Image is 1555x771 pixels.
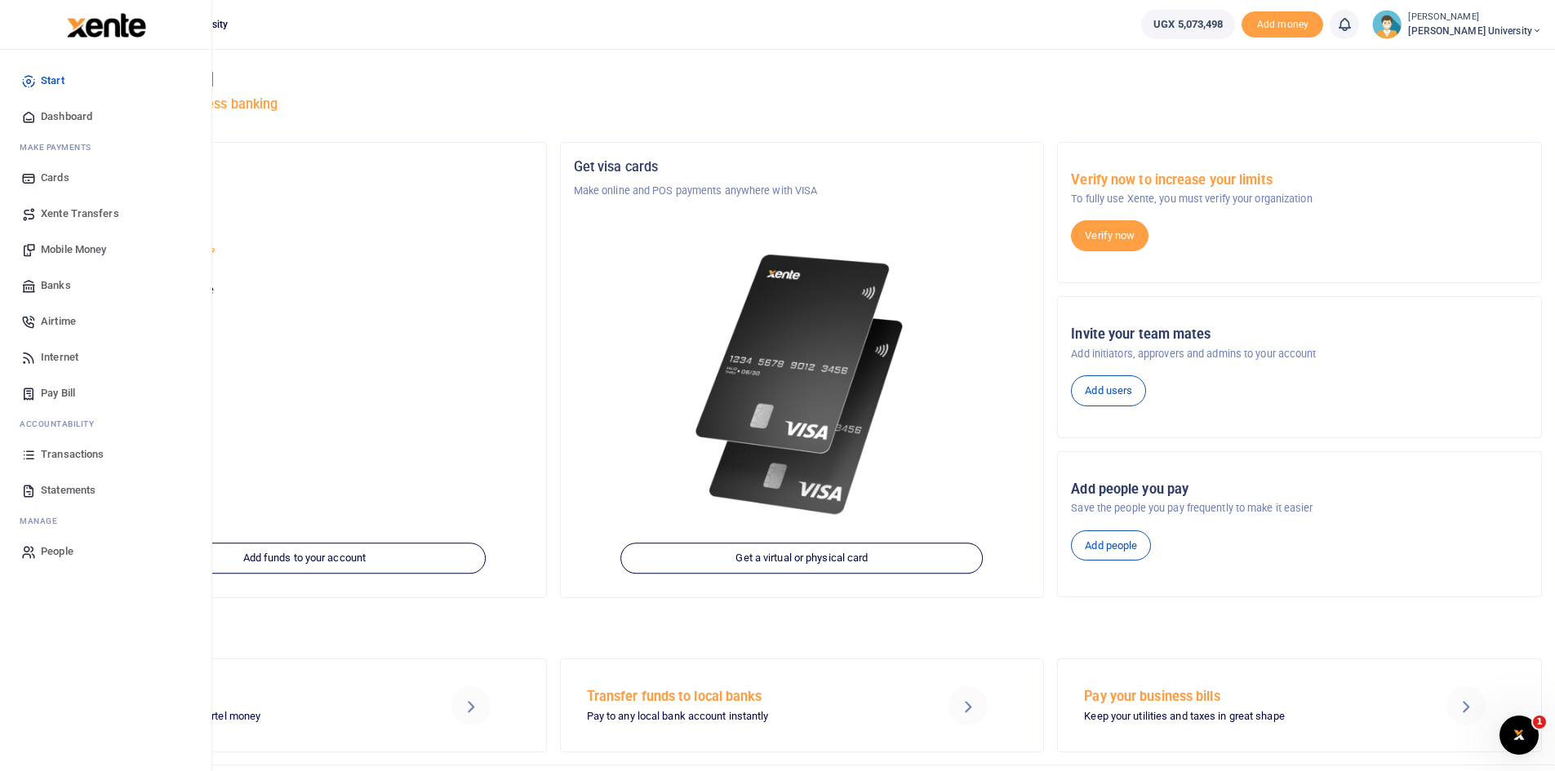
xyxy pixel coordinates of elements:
[13,472,198,508] a: Statements
[1057,658,1542,751] a: Pay your business bills Keep your utilities and taxes in great shape
[76,303,533,319] h5: UGX 54,431,440
[1153,16,1223,33] span: UGX 5,073,498
[32,418,94,430] span: countability
[41,170,69,186] span: Cards
[76,159,533,175] h5: Organization
[13,534,198,569] a: People
[13,99,198,135] a: Dashboard
[41,446,104,463] span: Transactions
[76,246,533,263] p: [PERSON_NAME] University
[89,689,409,705] h5: Send Mobile Money
[574,159,1031,175] h5: Get visa cards
[41,349,78,366] span: Internet
[1533,716,1546,729] span: 1
[13,304,198,339] a: Airtime
[1242,11,1323,38] li: Toup your wallet
[41,313,76,330] span: Airtime
[76,282,533,299] p: Your current account balance
[1141,10,1235,39] a: UGX 5,073,498
[67,13,146,38] img: logo-large
[1084,689,1404,705] h5: Pay your business bills
[1135,10,1242,39] li: Wallet ballance
[123,543,486,574] a: Add funds to your account
[1071,172,1528,188] h5: Verify now to increase your limits
[13,232,198,268] a: Mobile Money
[13,436,198,472] a: Transactions
[28,141,91,153] span: ake Payments
[1071,500,1528,516] p: Save the people you pay frequently to make it easier
[62,70,1542,88] h4: Hello [PERSON_NAME]
[1071,326,1528,343] h5: Invite your team mates
[621,543,984,574] a: Get a virtual or physical card
[1242,11,1323,38] span: Add money
[13,160,198,196] a: Cards
[1071,191,1528,207] p: To fully use Xente, you must verify your organization
[587,708,907,725] p: Pay to any local bank account instantly
[41,482,96,498] span: Statements
[41,277,71,294] span: Banks
[1084,708,1404,725] p: Keep your utilities and taxes in great shape
[89,708,409,725] p: MTN mobile money and Airtel money
[1499,716,1539,755] iframe: Intercom live chat
[1372,10,1542,39] a: profile-user [PERSON_NAME] [PERSON_NAME] University
[1071,220,1148,251] a: Verify now
[65,18,146,30] a: logo-small logo-large logo-large
[62,658,547,751] a: Send Mobile Money MTN mobile money and Airtel money
[41,73,64,89] span: Start
[13,508,198,534] li: M
[1408,11,1542,24] small: [PERSON_NAME]
[41,385,75,401] span: Pay Bill
[1071,530,1151,561] a: Add people
[62,96,1542,113] h5: Welcome to better business banking
[41,206,119,222] span: Xente Transfers
[41,543,73,560] span: People
[76,222,533,238] h5: Account
[13,135,198,160] li: M
[13,268,198,304] a: Banks
[13,375,198,411] a: Pay Bill
[41,241,106,258] span: Mobile Money
[688,238,917,532] img: xente-_physical_cards.png
[76,183,533,199] p: [PERSON_NAME] University
[1408,24,1542,38] span: [PERSON_NAME] University
[1242,17,1323,29] a: Add money
[560,658,1045,751] a: Transfer funds to local banks Pay to any local bank account instantly
[574,183,1031,199] p: Make online and POS payments anywhere with VISA
[1071,481,1528,498] h5: Add people you pay
[62,619,1542,637] h4: Make a transaction
[1372,10,1402,39] img: profile-user
[587,689,907,705] h5: Transfer funds to local banks
[1071,375,1146,406] a: Add users
[13,411,198,436] li: Ac
[13,196,198,232] a: Xente Transfers
[1071,346,1528,362] p: Add initiators, approvers and admins to your account
[13,63,198,99] a: Start
[13,339,198,375] a: Internet
[41,109,92,125] span: Dashboard
[28,515,58,527] span: anage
